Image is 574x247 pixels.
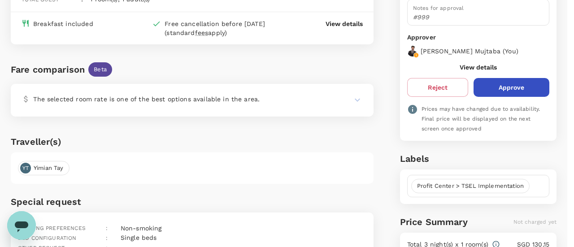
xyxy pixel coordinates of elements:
span: Not charged yet [513,219,557,225]
span: Smoking preferences [18,225,86,231]
span: fees [195,29,209,36]
iframe: Button to launch messaging window [7,211,36,240]
span: Notes for approval [413,5,464,11]
img: avatar-688dc3ae75335.png [407,46,418,56]
p: View details [326,19,363,28]
p: #999 [413,13,544,22]
div: Non-smoking [117,220,162,233]
button: Approve [474,78,549,97]
h6: Traveller(s) [11,134,374,149]
span: Yimian Tay [28,164,69,173]
button: Reject [407,78,469,97]
span: Beta [88,65,112,74]
button: View details [460,64,497,71]
span: : [106,235,108,241]
div: Breakfast included [33,19,93,28]
h6: Price Summary [400,215,468,229]
p: Approver [407,33,549,42]
span: : [106,225,108,231]
h6: Special request [11,195,374,209]
div: Fare comparison [11,62,85,77]
p: The selected room rate is one of the best options available in the area. [33,95,305,104]
div: YT [20,163,31,173]
span: Prices may have changed due to availability. Final price will be displayed on the next screen onc... [422,106,540,132]
div: Free cancellation before [DATE] (standard apply) [165,19,290,37]
h6: Labels [400,152,557,166]
div: Single beds [117,230,157,243]
span: Bed configuration [18,235,77,241]
span: Profit Center > TSEL Implementation [412,182,529,191]
p: [PERSON_NAME] Mujtaba ( You ) [421,47,518,56]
